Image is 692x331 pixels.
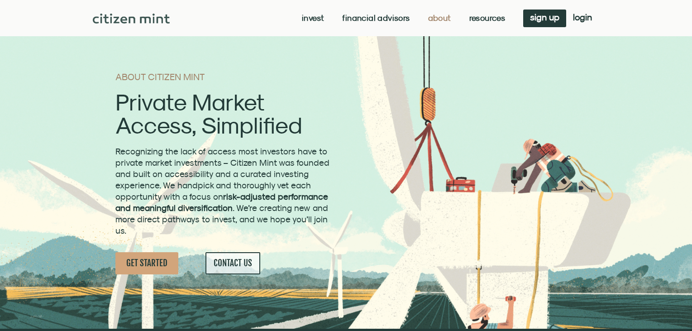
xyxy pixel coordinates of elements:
[126,258,167,269] span: GET STARTED
[214,258,252,269] span: CONTACT US
[530,14,559,20] span: sign up
[523,10,566,27] a: sign up
[205,252,260,274] a: CONTACT US
[573,14,592,20] span: login
[302,14,505,23] nav: Menu
[428,14,451,23] a: About
[469,14,506,23] a: Resources
[566,10,599,27] a: login
[342,14,410,23] a: Financial Advisors
[115,252,178,274] a: GET STARTED
[302,14,324,23] a: Invest
[115,72,332,82] h1: ABOUT CITIZEN MINT
[115,91,332,137] h2: Private Market Access, Simplified
[93,14,170,24] img: Citizen Mint
[115,146,329,235] span: Recognizing the lack of access most investors have to private market investments – Citizen Mint w...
